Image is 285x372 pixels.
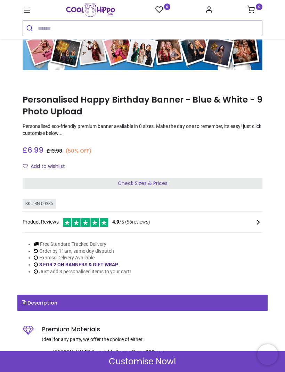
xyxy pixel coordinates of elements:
a: 3 FOR 2 ON BANNERS & GIFT WRAP [39,262,118,267]
p: Personalised eco-friendly premium banner available in 8 sizes. Make the day one to remember, its ... [23,123,262,137]
div: Product Reviews [23,217,262,227]
li: Express Delivery Available [34,254,131,261]
iframe: Brevo live chat [257,344,278,365]
span: Check Sizes & Prices [118,180,168,187]
i: Add to wishlist [23,164,28,169]
li: Just add 3 personalised items to your cart! [34,268,131,275]
span: 4.9 [112,219,119,225]
a: Description [17,295,268,311]
li: Order by 11am, same day dispatch [34,248,131,255]
sup: 0 [164,3,171,10]
h5: Premium Materials [42,325,262,334]
button: Add to wishlistAdd to wishlist [23,161,71,172]
a: Account Info [205,8,213,13]
a: Logo of Cool Hippo [66,3,115,17]
img: Cool Hippo [66,3,115,17]
span: 6.99 [27,145,43,155]
h1: Personalised Happy Birthday Banner - Blue & White - 9 Photo Upload [23,94,262,118]
span: 13.98 [50,147,62,154]
small: (50% OFF) [65,147,91,154]
span: /5 ( 56 reviews) [112,219,150,226]
p: Ideal for any party, we offer the choice of either: [42,336,262,343]
span: £ [47,147,62,154]
div: SKU: BN-00385 [23,199,56,209]
li: Free Standard Tracked Delivery [34,241,131,248]
a: 0 [247,8,262,13]
span: £ [23,145,43,155]
a: 0 [155,6,171,14]
li: [PERSON_NAME] Recyclable Banner Paper 180gsm [53,349,262,356]
button: Submit [23,21,38,36]
span: Customise Now! [109,356,176,367]
sup: 0 [256,3,262,10]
